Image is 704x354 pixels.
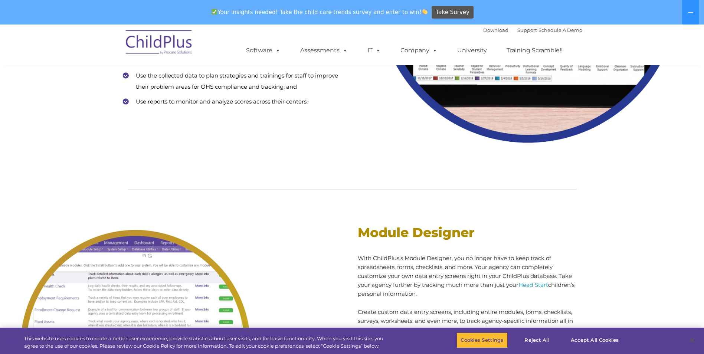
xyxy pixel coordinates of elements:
[209,5,431,19] span: Your insights needed! Take the child care trends survey and enter to win!
[358,308,581,334] p: Create custom data entry screens, including entire modules, forms, checklists, surveys, worksheet...
[136,72,338,90] span: Use the collected data to plan strategies and trainings for staff to improve their problem areas ...
[567,332,623,348] button: Accept All Cookies
[514,332,560,348] button: Reject All
[517,27,537,33] a: Support
[456,332,507,348] button: Cookies Settings
[358,224,475,240] span: Module Designer
[436,6,469,19] span: Take Survey
[360,43,388,58] a: IT
[684,332,700,348] button: Close
[293,43,355,58] a: Assessments
[136,98,308,105] span: Use reports to monitor and analyze scores across their centers.
[24,335,387,350] div: This website uses cookies to create a better user experience, provide statistics about user visit...
[212,9,217,14] img: ✅
[358,254,581,298] p: With ChildPlus’s Module Designer, you no longer have to keep track of spreadsheets, forms, checkl...
[483,27,582,33] font: |
[450,43,494,58] a: University
[432,6,474,19] a: Take Survey
[239,43,288,58] a: Software
[393,43,445,58] a: Company
[538,27,582,33] a: Schedule A Demo
[483,27,508,33] a: Download
[422,9,428,14] img: 👏
[518,281,548,288] a: Head Start
[499,43,570,58] a: Training Scramble!!
[122,25,196,62] img: ChildPlus by Procare Solutions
